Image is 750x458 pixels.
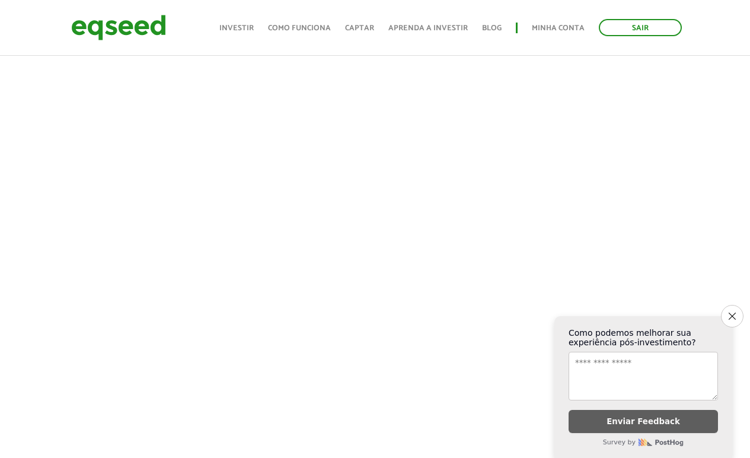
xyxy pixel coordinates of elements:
a: Blog [482,24,502,32]
a: Minha conta [532,24,585,32]
a: Captar [345,24,374,32]
a: Como funciona [268,24,331,32]
img: EqSeed [71,12,166,43]
a: Sair [599,19,682,36]
a: Investir [219,24,254,32]
a: Aprenda a investir [388,24,468,32]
